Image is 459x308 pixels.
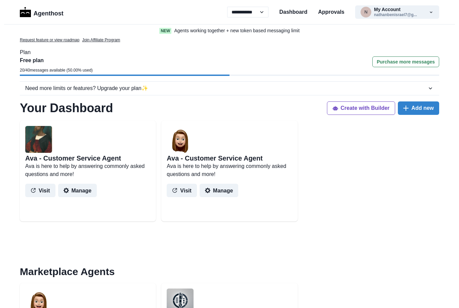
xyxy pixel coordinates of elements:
button: Visit [25,184,55,197]
img: user%2F5294%2F7cc08ebf-0007-4078-a041-c561c43471d0 [25,126,52,153]
p: 20 / 40 messages available ( 50.00 % used) [20,67,93,73]
button: Manage [58,184,97,197]
button: Add new [398,101,439,115]
button: nathanbenisrael7@gmail.comMy Accountnathanbenisrael7@g... [355,5,439,19]
p: Ava is here to help by answering commonly asked questions and more! [167,162,292,178]
p: Plan [20,48,439,56]
button: Purchase more messages [372,56,439,67]
a: Purchase more messages [372,56,439,75]
p: Free plan [20,56,93,64]
span: New [159,28,171,34]
p: Ava is here to help by answering commonly asked questions and more! [25,162,151,178]
h1: Your Dashboard [20,101,113,115]
button: Need more limits or features? Upgrade your plan✨ [20,82,439,95]
img: Logo [20,7,31,17]
a: Approvals [318,8,344,16]
a: Dashboard [279,8,307,16]
h2: Ava - Customer Service Agent [25,154,121,162]
img: user%2F2%2Fb7ac5808-39ff-453c-8ce1-b371fabf5c1b [167,126,194,153]
h2: Ava - Customer Service Agent [167,154,262,162]
p: Agenthost [34,6,64,18]
a: Request feature or view roadmap [20,37,79,43]
div: Need more limits or features? Upgrade your plan ✨ [25,84,427,92]
button: Create with Builder [327,101,395,115]
p: Agents working together + new token based messaging limit [174,27,299,34]
a: NewAgents working together + new token based messaging limit [145,27,314,34]
button: Visit [167,184,197,197]
a: Join Affiliate Program [82,37,120,43]
h2: Marketplace Agents [20,266,439,278]
button: Manage [200,184,239,197]
a: LogoAgenthost [20,6,64,18]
